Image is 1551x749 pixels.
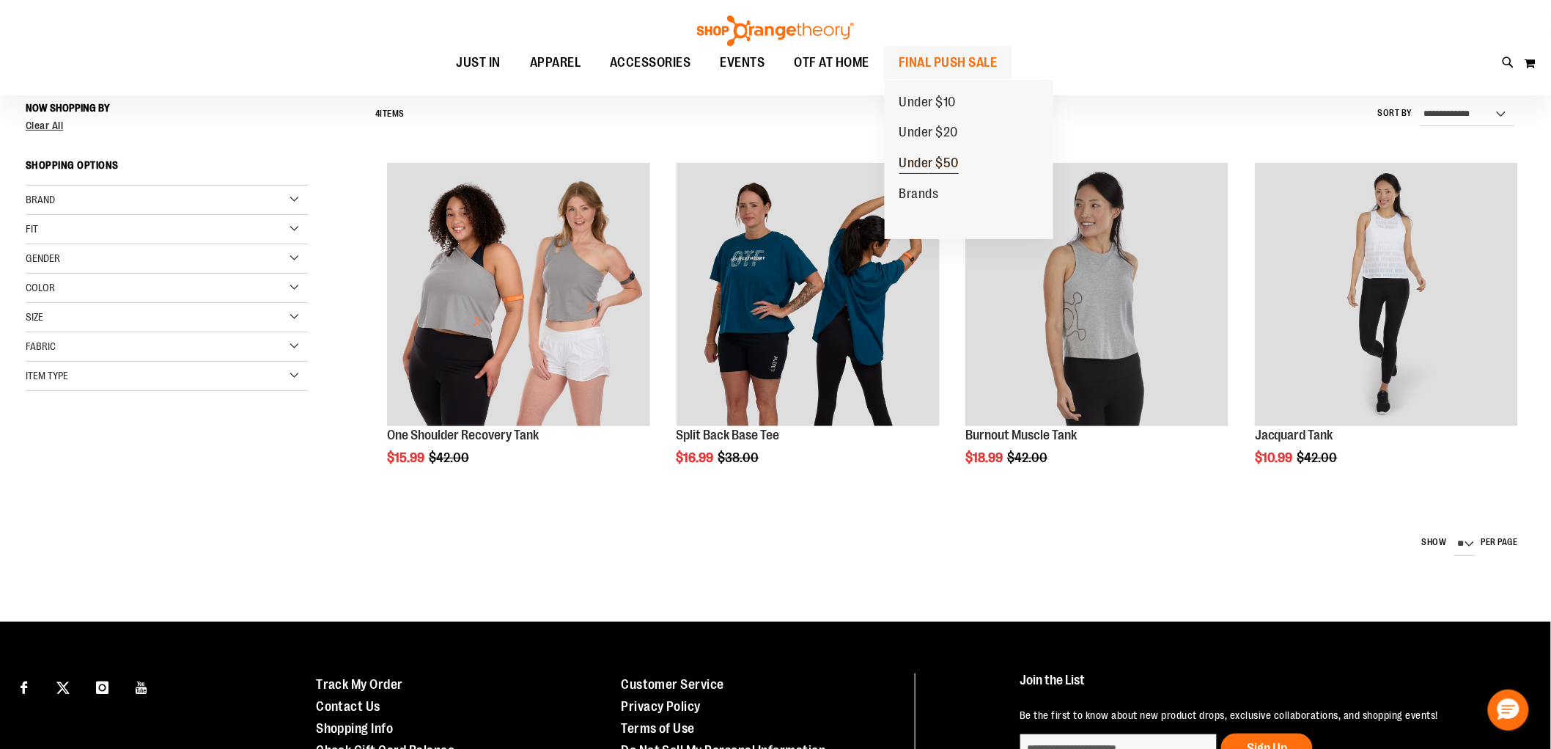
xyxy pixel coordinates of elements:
[1255,163,1518,426] img: Front view of Jacquard Tank
[375,109,380,119] span: 4
[721,46,765,79] span: EVENTS
[1378,107,1413,120] label: Sort By
[56,682,70,695] img: Twitter
[677,428,780,442] a: Split Back Base Tee
[26,332,308,362] div: Fabric
[795,46,870,79] span: OTF AT HOME
[11,673,37,699] a: Visit our Facebook page
[26,362,308,391] div: Item Type
[26,244,308,274] div: Gender
[26,223,38,235] span: Fit
[441,46,515,80] a: JUST IN
[1020,708,1514,723] p: Be the first to know about new product drops, exclusive collaborations, and shopping events!
[958,156,1236,503] div: product
[26,340,56,352] span: Fabric
[899,46,998,79] span: FINAL PUSH SALE
[899,186,939,205] span: Brands
[621,677,724,692] a: Customer Service
[885,87,971,118] a: Under $10
[1488,690,1529,731] button: Hello, have a question? Let’s chat.
[26,274,308,303] div: Color
[26,194,55,205] span: Brand
[129,673,155,699] a: Visit our Youtube page
[610,46,691,79] span: ACCESSORIES
[1297,450,1340,465] span: $42.00
[26,120,308,131] a: Clear All
[965,450,1005,465] span: $18.99
[1255,163,1518,428] a: Front view of Jacquard Tank
[965,163,1228,426] img: Product image for Burnout Muscle Tank
[26,252,60,264] span: Gender
[621,721,695,736] a: Terms of Use
[1007,450,1050,465] span: $42.00
[387,428,539,442] a: One Shoulder Recovery Tank
[1255,450,1295,465] span: $10.99
[316,699,380,714] a: Contact Us
[718,450,762,465] span: $38.00
[965,163,1228,428] a: Product image for Burnout Muscle Tank
[885,148,974,179] a: Under $50
[884,46,1012,79] a: FINAL PUSH SALE
[26,153,308,186] strong: Shopping Options
[387,450,427,465] span: $15.99
[26,120,64,131] span: Clear All
[677,163,940,428] a: Split Back Base Tee
[316,677,403,692] a: Track My Order
[780,46,885,80] a: OTF AT HOME
[89,673,115,699] a: Visit our Instagram page
[26,311,43,323] span: Size
[1020,673,1514,701] h4: Join the List
[26,370,68,381] span: Item Type
[1248,156,1525,503] div: product
[26,95,117,120] button: Now Shopping by
[885,80,1053,239] ul: FINAL PUSH SALE
[429,450,471,465] span: $42.00
[899,156,959,174] span: Under $50
[695,15,856,46] img: Shop Orangetheory
[1422,538,1447,548] span: Show
[621,699,701,714] a: Privacy Policy
[677,163,940,426] img: Split Back Base Tee
[387,163,650,426] img: Main view of One Shoulder Recovery Tank
[26,282,55,293] span: Color
[899,95,957,113] span: Under $10
[316,721,394,736] a: Shopping Info
[387,163,650,428] a: Main view of One Shoulder Recovery Tank
[51,673,76,699] a: Visit our X page
[885,117,973,148] a: Under $20
[706,46,780,80] a: EVENTS
[375,103,405,125] h2: Items
[669,156,947,503] div: product
[26,303,308,332] div: Size
[1255,428,1333,442] a: Jacquard Tank
[595,46,706,80] a: ACCESSORIES
[26,186,308,215] div: Brand
[677,450,716,465] span: $16.99
[965,428,1077,442] a: Burnout Muscle Tank
[380,156,657,503] div: product
[530,46,581,79] span: APPAREL
[1481,538,1518,548] span: per page
[885,179,954,210] a: Brands
[26,215,308,244] div: Fit
[515,46,596,80] a: APPAREL
[899,125,959,143] span: Under $20
[456,46,501,79] span: JUST IN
